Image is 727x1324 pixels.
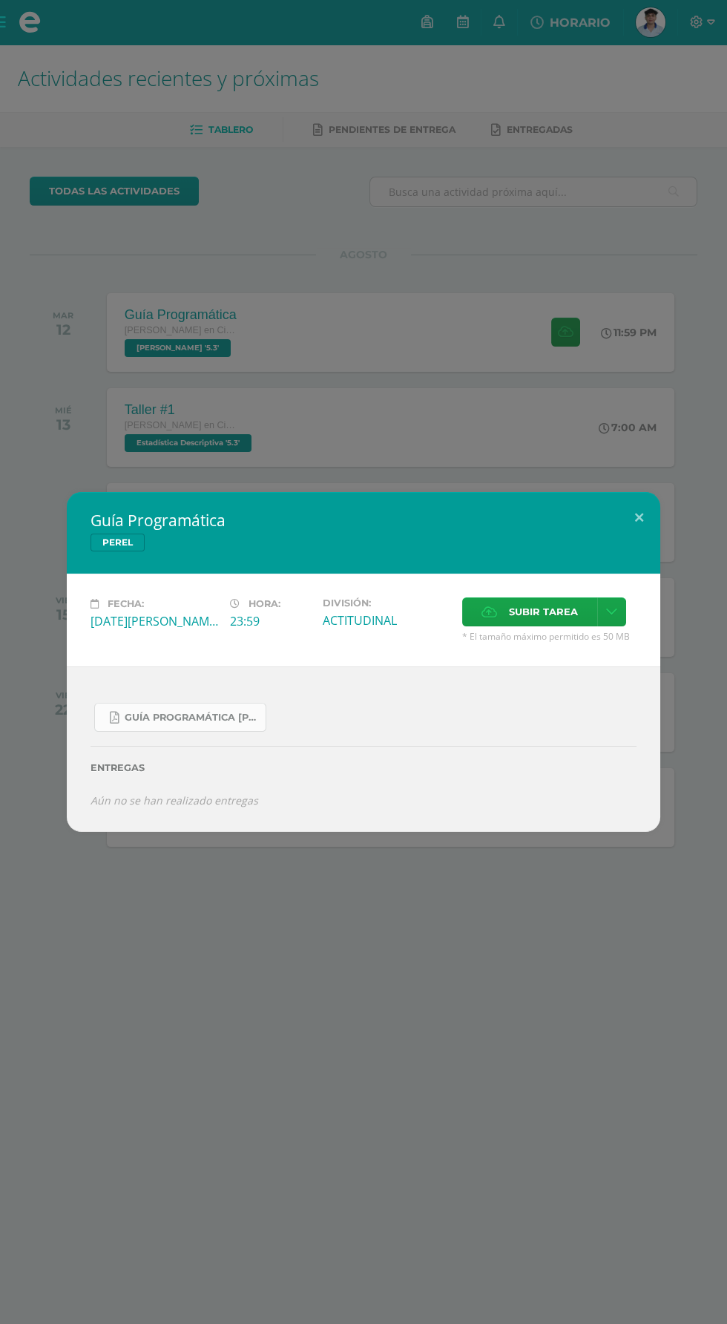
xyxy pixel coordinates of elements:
div: 23:59 [230,613,311,629]
div: [DATE][PERSON_NAME] [91,613,218,629]
i: Aún no se han realizado entregas [91,793,258,807]
span: Fecha: [108,598,144,609]
a: Guía Programática [PERSON_NAME] 5toBach - Bloque 3 - Profe. [PERSON_NAME].pdf [94,703,266,732]
span: Hora: [249,598,280,609]
label: Entregas [91,762,636,773]
span: * El tamaño máximo permitido es 50 MB [462,630,636,643]
button: Close (Esc) [618,492,660,543]
span: Subir tarea [509,598,578,626]
label: División: [323,597,450,609]
span: PEREL [91,534,145,551]
div: ACTITUDINAL [323,612,450,629]
h2: Guía Programática [91,510,636,531]
span: Guía Programática [PERSON_NAME] 5toBach - Bloque 3 - Profe. [PERSON_NAME].pdf [125,712,258,724]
